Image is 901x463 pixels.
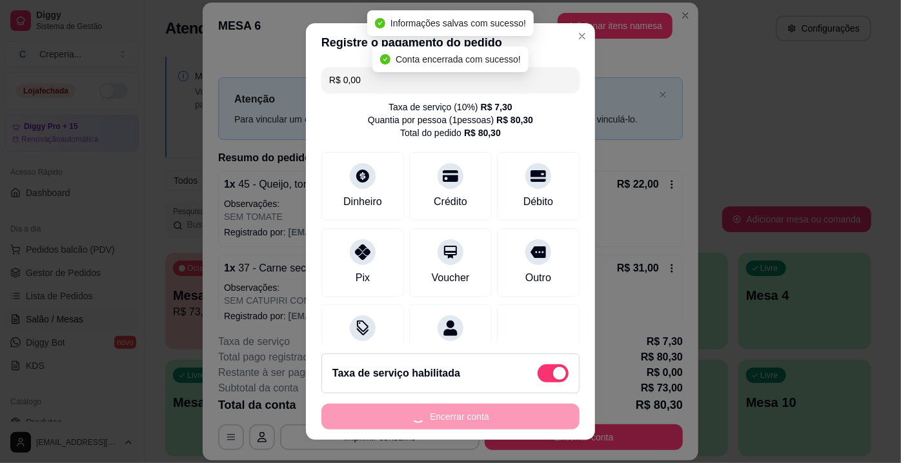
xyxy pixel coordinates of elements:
[368,113,533,126] div: Quantia por pessoa ( 1 pessoas)
[343,194,382,210] div: Dinheiro
[400,126,501,139] div: Total do pedido
[481,101,512,113] div: R$ 7,30
[464,126,501,139] div: R$ 80,30
[396,54,521,64] span: Conta encerrada com sucesso!
[496,113,533,126] div: R$ 80,30
[332,366,460,381] h2: Taxa de serviço habilitada
[572,26,592,46] button: Close
[356,270,370,286] div: Pix
[306,23,595,62] header: Registre o pagamento do pedido
[523,194,553,210] div: Débito
[432,270,470,286] div: Voucher
[390,18,526,28] span: Informações salvas com sucesso!
[329,67,572,93] input: Ex.: hambúrguer de cordeiro
[434,194,467,210] div: Crédito
[375,18,385,28] span: check-circle
[380,54,390,64] span: check-circle
[525,270,551,286] div: Outro
[389,101,512,113] div: Taxa de serviço ( 10 %)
